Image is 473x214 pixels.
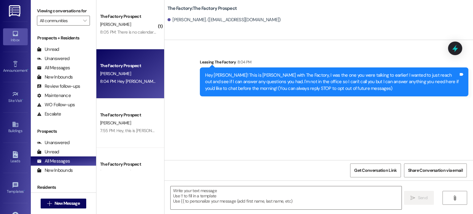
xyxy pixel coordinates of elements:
[100,29,350,35] div: 8:05 PM: There is no calendar outside my door, and looking at the calendars next to other apartme...
[40,16,80,26] input: All communities
[47,201,52,206] i: 
[3,149,28,166] a: Leads
[200,59,468,67] div: Leasing The Factory
[404,191,434,205] button: Send
[9,5,22,17] img: ResiDesk Logo
[3,89,28,106] a: Site Visit •
[100,71,131,76] span: [PERSON_NAME]
[37,55,70,62] div: Unanswered
[100,169,131,175] span: [PERSON_NAME]
[100,22,131,27] span: [PERSON_NAME]
[205,72,459,92] div: Hey [PERSON_NAME]! This is [PERSON_NAME] with The Factory, I was the one you were talking to earl...
[37,46,59,53] div: Unread
[37,167,73,174] div: New Inbounds
[55,200,80,207] span: New Message
[408,167,463,174] span: Share Conversation via email
[418,195,427,201] span: Send
[37,149,59,155] div: Unread
[354,167,397,174] span: Get Conversation Link
[3,28,28,45] a: Inbox
[3,119,28,136] a: Buildings
[37,6,90,16] label: Viewing conversations for
[41,199,86,208] button: New Message
[100,120,131,126] span: [PERSON_NAME]
[31,184,96,191] div: Residents
[22,98,23,102] span: •
[168,17,281,23] div: [PERSON_NAME]. ([EMAIL_ADDRESS][DOMAIN_NAME])
[100,63,157,69] div: The Factory Prospect
[31,35,96,41] div: Prospects + Residents
[168,5,237,12] b: The Factory: The Factory Prospect
[37,139,70,146] div: Unanswered
[236,59,251,65] div: 8:04 PM
[452,196,457,200] i: 
[100,112,157,118] div: The Factory Prospect
[100,161,157,168] div: The Factory Prospect
[37,158,70,164] div: All Messages
[100,13,157,20] div: The Factory Prospect
[37,65,70,71] div: All Messages
[37,102,75,108] div: WO Follow-ups
[37,111,61,117] div: Escalate
[83,18,87,23] i: 
[404,164,467,177] button: Share Conversation via email
[24,188,25,193] span: •
[350,164,401,177] button: Get Conversation Link
[37,74,73,80] div: New Inbounds
[27,67,28,72] span: •
[31,128,96,135] div: Prospects
[37,92,71,99] div: Maintenance
[410,196,415,200] i: 
[37,83,80,90] div: Review follow-ups
[3,180,28,196] a: Templates •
